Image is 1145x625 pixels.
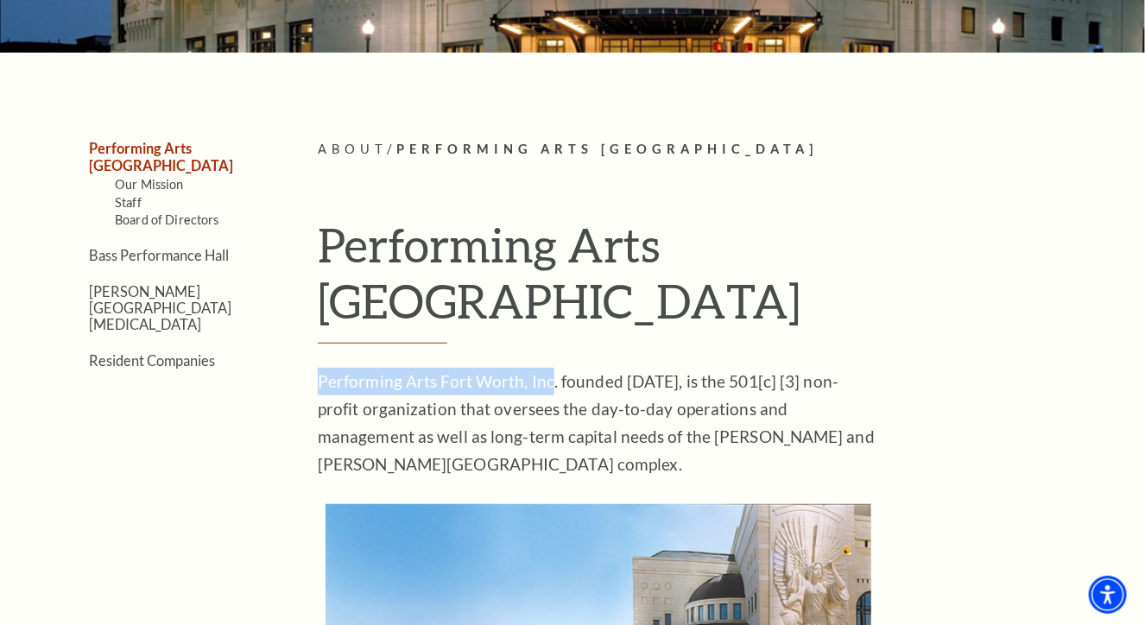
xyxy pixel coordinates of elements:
[396,142,818,156] span: Performing Arts [GEOGRAPHIC_DATA]
[89,247,229,263] a: Bass Performance Hall
[318,139,1108,161] p: /
[115,212,219,227] a: Board of Directors
[89,352,215,369] a: Resident Companies
[1089,576,1127,614] div: Accessibility Menu
[89,140,233,173] a: Performing Arts [GEOGRAPHIC_DATA]
[89,283,231,333] a: [PERSON_NAME][GEOGRAPHIC_DATA][MEDICAL_DATA]
[115,177,184,192] a: Our Mission
[318,142,387,156] span: About
[115,195,142,210] a: Staff
[318,368,879,478] p: Performing Arts Fort Worth, Inc. founded [DATE], is the 501[c] [3] non-profit organization that o...
[318,217,1108,344] h1: Performing Arts [GEOGRAPHIC_DATA]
